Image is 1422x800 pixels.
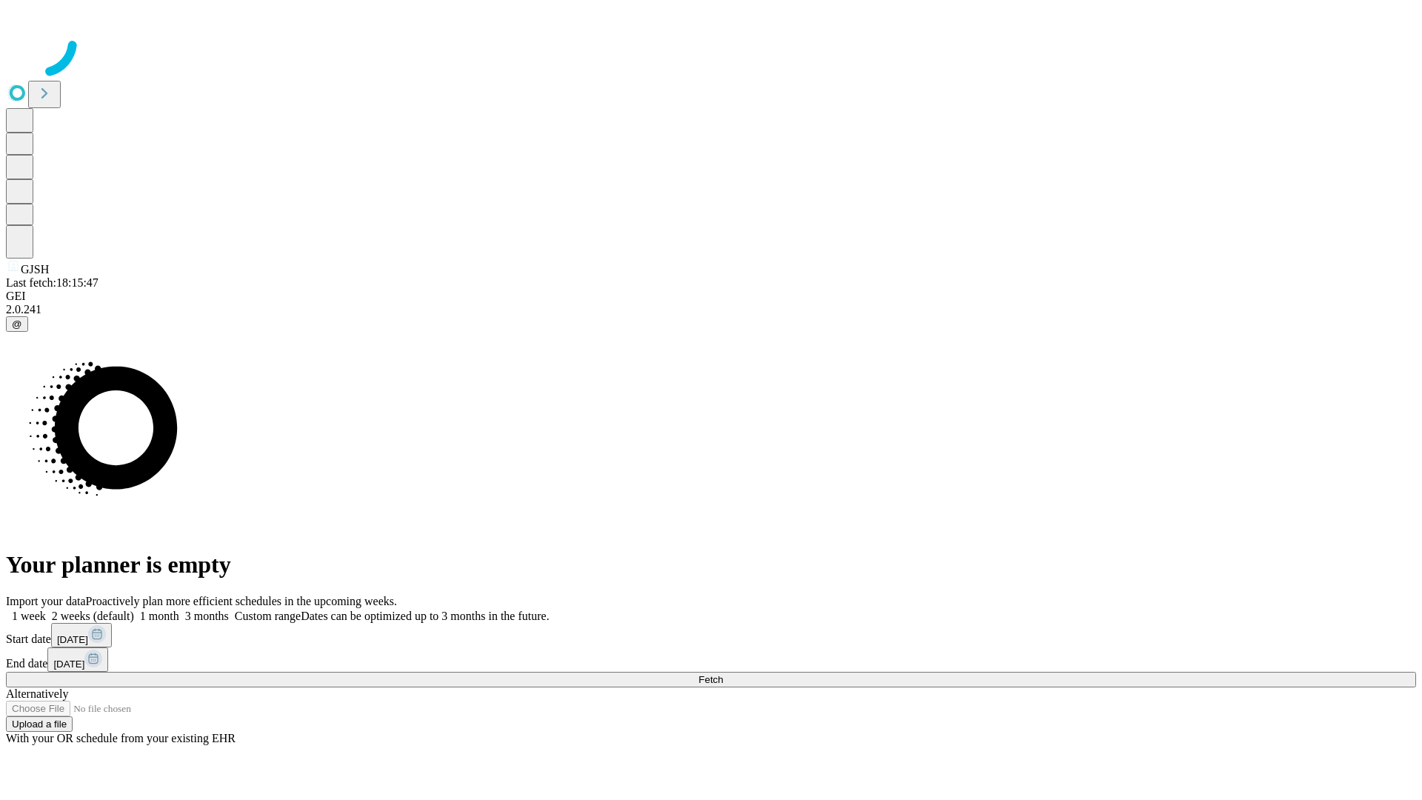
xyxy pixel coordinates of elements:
[301,610,549,622] span: Dates can be optimized up to 3 months in the future.
[185,610,229,622] span: 3 months
[51,623,112,647] button: [DATE]
[6,716,73,732] button: Upload a file
[6,303,1416,316] div: 2.0.241
[6,647,1416,672] div: End date
[6,290,1416,303] div: GEI
[6,316,28,332] button: @
[6,672,1416,687] button: Fetch
[12,319,22,330] span: @
[6,276,99,289] span: Last fetch: 18:15:47
[6,687,68,700] span: Alternatively
[140,610,179,622] span: 1 month
[21,263,49,276] span: GJSH
[6,551,1416,579] h1: Your planner is empty
[6,732,236,744] span: With your OR schedule from your existing EHR
[53,659,84,670] span: [DATE]
[235,610,301,622] span: Custom range
[52,610,134,622] span: 2 weeks (default)
[698,674,723,685] span: Fetch
[6,623,1416,647] div: Start date
[57,634,88,645] span: [DATE]
[47,647,108,672] button: [DATE]
[12,610,46,622] span: 1 week
[6,595,86,607] span: Import your data
[86,595,397,607] span: Proactively plan more efficient schedules in the upcoming weeks.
